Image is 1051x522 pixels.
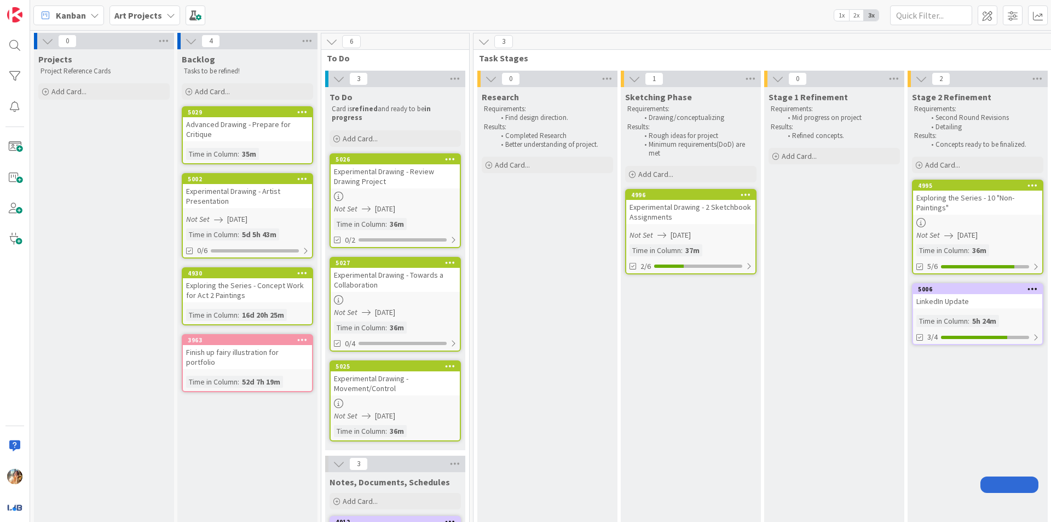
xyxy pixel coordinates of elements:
[183,335,312,369] div: 3963Finish up fairy illustration for portfolio
[782,131,898,140] li: Refined concepts.
[387,218,407,230] div: 36m
[183,107,312,117] div: 5029
[239,376,283,388] div: 52d 7h 19m
[918,285,1042,293] div: 5006
[331,362,460,395] div: 5025Experimental Drawing - Movement/Control
[336,363,460,370] div: 5025
[239,228,279,240] div: 5d 5h 43m
[343,496,378,506] span: Add Card...
[345,234,355,246] span: 0/2
[38,54,72,65] span: Projects
[183,278,312,302] div: Exploring the Series - Concept Work for Act 2 Paintings
[771,105,898,113] p: Requirements:
[239,309,287,321] div: 16d 20h 25m
[626,190,755,200] div: 4996
[925,140,1042,149] li: Concepts ready to be finalized.
[238,376,239,388] span: :
[631,191,755,199] div: 4996
[916,315,968,327] div: Time in Column
[334,307,357,317] i: Not Set
[331,258,460,292] div: 5027Experimental Drawing - Towards a Collaboration
[925,113,1042,122] li: Second Round Revisions
[385,425,387,437] span: :
[334,322,385,334] div: Time in Column
[7,7,22,22] img: Visit kanbanzone.com
[625,91,692,102] span: Sketching Phase
[183,268,312,278] div: 4930
[188,336,312,344] div: 3963
[51,87,86,96] span: Add Card...
[331,371,460,395] div: Experimental Drawing - Movement/Control
[238,309,239,321] span: :
[494,35,513,48] span: 3
[864,10,879,21] span: 3x
[201,35,220,48] span: 4
[630,230,653,240] i: Not Set
[375,307,395,318] span: [DATE]
[771,123,898,131] p: Results:
[331,154,460,188] div: 5026Experimental Drawing - Review Drawing Project
[349,457,368,471] span: 3
[41,67,168,76] p: Project Reference Cards
[385,322,387,334] span: :
[197,245,207,256] span: 0/6
[182,54,215,65] span: Backlog
[334,218,385,230] div: Time in Column
[834,10,849,21] span: 1x
[183,345,312,369] div: Finish up fairy illustration for portfolio
[331,164,460,188] div: Experimental Drawing - Review Drawing Project
[56,9,86,22] span: Kanban
[331,268,460,292] div: Experimental Drawing - Towards a Collaboration
[349,72,368,85] span: 3
[969,244,989,256] div: 36m
[927,331,938,343] span: 3/4
[227,214,247,225] span: [DATE]
[914,105,1041,113] p: Requirements:
[484,123,611,131] p: Results:
[627,105,754,113] p: Requirements:
[188,269,312,277] div: 4930
[7,469,22,484] img: JF
[482,91,519,102] span: Research
[916,244,968,256] div: Time in Column
[769,91,848,102] span: Stage 1 Refinement
[626,200,755,224] div: Experimental Drawing - 2 Sketchbook Assignments
[239,148,259,160] div: 35m
[969,315,999,327] div: 5h 24m
[238,148,239,160] span: :
[375,203,395,215] span: [DATE]
[916,230,940,240] i: Not Set
[332,104,432,122] strong: in progress
[188,175,312,183] div: 5002
[183,107,312,141] div: 5029Advanced Drawing - Prepare for Critique
[638,140,755,158] li: Minimum requirements(DoD) are met
[336,156,460,163] div: 5026
[114,10,162,21] b: Art Projects
[327,53,455,64] span: To Do
[782,113,898,122] li: Mid progress on project
[331,258,460,268] div: 5027
[186,309,238,321] div: Time in Column
[183,335,312,345] div: 3963
[195,87,230,96] span: Add Card...
[683,244,702,256] div: 37m
[913,181,1042,215] div: 4995Exploring the Series - 10 "Non-Paintings"
[925,123,1042,131] li: Detailing
[957,230,978,241] span: [DATE]
[342,35,361,48] span: 6
[495,131,611,140] li: Completed Research
[626,190,755,224] div: 4996Experimental Drawing - 2 Sketchbook Assignments
[484,105,611,113] p: Requirements:
[918,182,1042,190] div: 4995
[183,268,312,302] div: 4930Exploring the Series - Concept Work for Act 2 Paintings
[334,204,357,214] i: Not Set
[238,228,239,240] span: :
[186,148,238,160] div: Time in Column
[932,72,950,85] span: 2
[681,244,683,256] span: :
[330,91,353,102] span: To Do
[186,214,210,224] i: Not Set
[645,72,663,85] span: 1
[782,151,817,161] span: Add Card...
[638,169,673,179] span: Add Card...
